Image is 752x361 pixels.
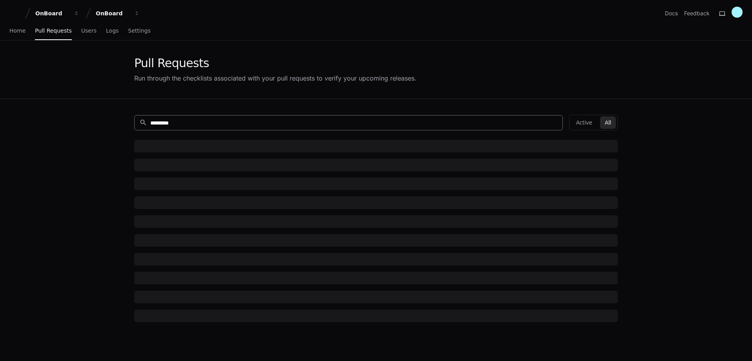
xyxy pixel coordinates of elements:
span: Users [81,28,97,33]
a: Users [81,22,97,40]
div: Run through the checklists associated with your pull requests to verify your upcoming releases. [134,73,416,83]
a: Home [9,22,26,40]
span: Logs [106,28,119,33]
button: Active [571,116,597,129]
span: Home [9,28,26,33]
button: Feedback [684,9,710,17]
mat-icon: search [139,119,147,126]
span: Pull Requests [35,28,71,33]
div: OnBoard [96,9,130,17]
div: OnBoard [35,9,69,17]
a: Pull Requests [35,22,71,40]
a: Docs [665,9,678,17]
button: OnBoard [93,6,143,20]
a: Settings [128,22,150,40]
a: Logs [106,22,119,40]
div: Pull Requests [134,56,416,70]
button: OnBoard [32,6,82,20]
button: All [600,116,616,129]
span: Settings [128,28,150,33]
